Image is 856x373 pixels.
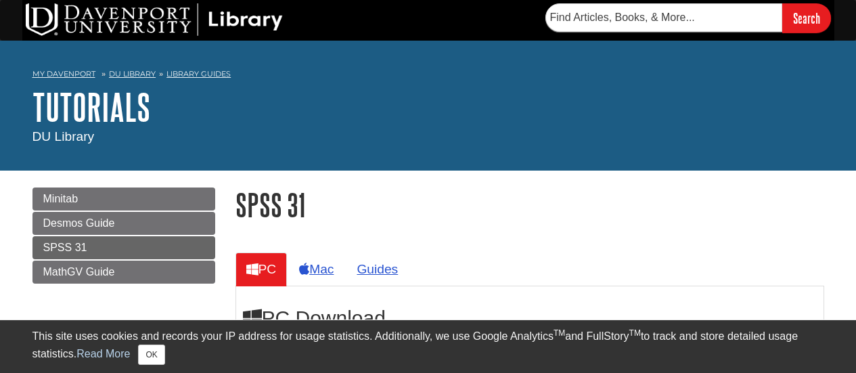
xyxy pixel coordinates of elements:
img: DU Library [26,3,283,36]
input: Find Articles, Books, & More... [545,3,782,32]
a: Mac [288,253,344,286]
a: Guides [346,253,409,286]
span: SPSS 31 [43,242,87,253]
h2: PC Download [243,307,817,330]
a: DU Library [109,69,156,79]
a: Read More [76,348,130,359]
div: This site uses cookies and records your IP address for usage statistics. Additionally, we use Goo... [32,328,824,365]
a: Library Guides [166,69,231,79]
a: Desmos Guide [32,212,215,235]
button: Close [138,345,164,365]
sup: TM [554,328,565,338]
form: Searches DU Library's articles, books, and more [545,3,831,32]
span: DU Library [32,129,95,144]
input: Search [782,3,831,32]
span: Minitab [43,193,78,204]
a: Minitab [32,188,215,211]
a: MathGV Guide [32,261,215,284]
nav: breadcrumb [32,65,824,87]
sup: TM [629,328,641,338]
a: Tutorials [32,86,150,128]
a: SPSS 31 [32,236,215,259]
span: Desmos Guide [43,217,115,229]
span: MathGV Guide [43,266,115,278]
h1: SPSS 31 [235,188,824,222]
a: My Davenport [32,68,95,80]
a: PC [235,253,288,286]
